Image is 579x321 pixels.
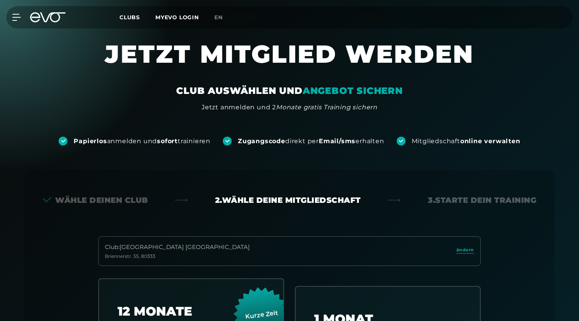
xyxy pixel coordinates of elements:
[43,195,148,206] div: Wähle deinen Club
[58,38,521,85] h1: JETZT MITGLIED WERDEN
[105,253,250,259] div: Briennerstr. 55 , 80333
[214,13,232,22] a: en
[74,137,107,145] strong: Papierlos
[456,247,474,253] span: ändern
[155,14,199,21] a: MYEVO LOGIN
[303,85,403,96] em: ANGEBOT SICHERN
[157,137,178,145] strong: sofort
[74,137,210,145] div: anmelden und trainieren
[276,104,377,111] em: Monate gratis Training sichern
[460,137,520,145] strong: online verwalten
[456,247,474,256] a: ändern
[412,137,520,145] div: Mitgliedschaft
[105,243,250,252] div: Club : [GEOGRAPHIC_DATA] [GEOGRAPHIC_DATA]
[238,137,384,145] div: direkt per erhalten
[238,137,285,145] strong: Zugangscode
[202,103,377,112] div: Jetzt anmelden und 2
[428,195,536,206] div: 3. Starte dein Training
[319,137,355,145] strong: Email/sms
[120,14,140,21] span: Clubs
[215,195,361,206] div: 2. Wähle deine Mitgliedschaft
[214,14,223,21] span: en
[120,13,155,21] a: Clubs
[176,85,402,97] div: CLUB AUSWÄHLEN UND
